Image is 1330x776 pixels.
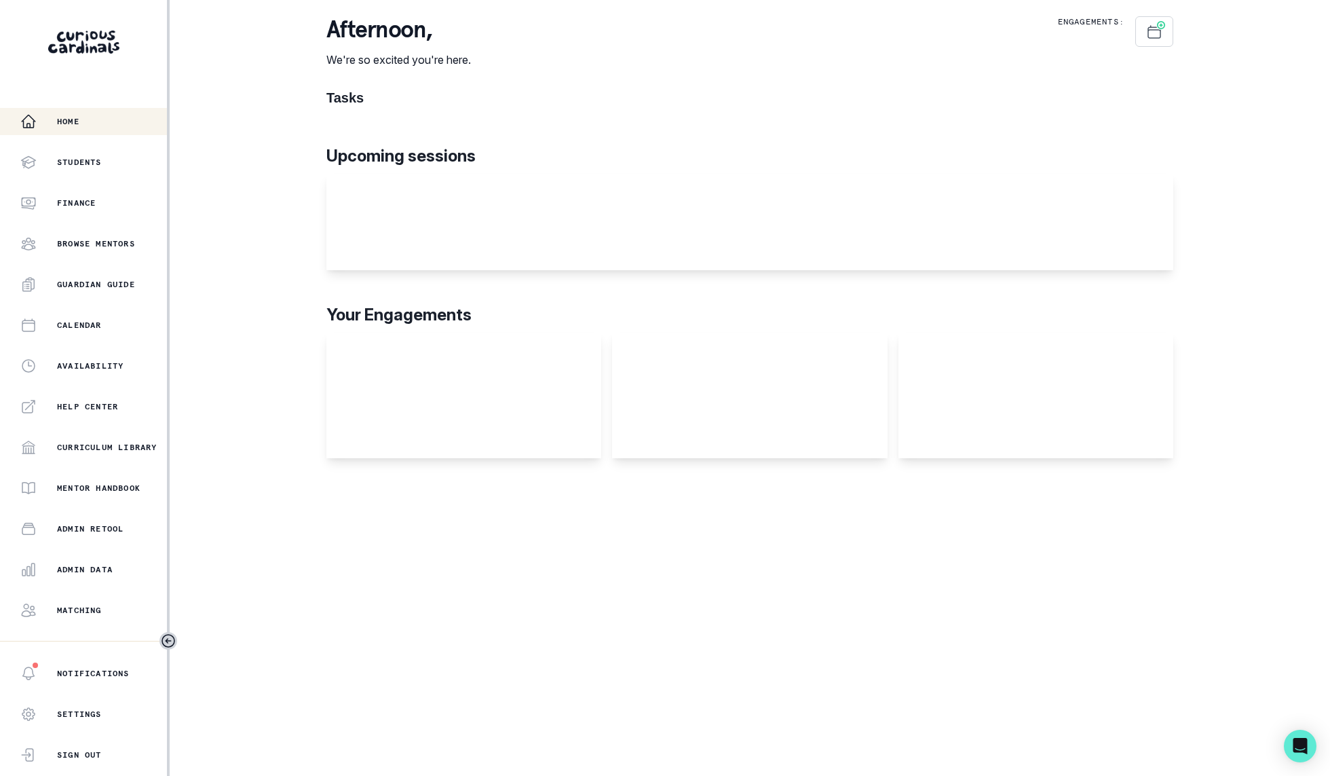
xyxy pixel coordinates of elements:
p: Admin Retool [57,523,123,534]
p: Sign Out [57,750,102,760]
p: Admin Data [57,564,113,575]
p: Help Center [57,401,118,412]
p: Curriculum Library [57,442,157,453]
p: Upcoming sessions [326,144,1173,168]
p: Engagements: [1058,16,1124,27]
button: Schedule Sessions [1135,16,1173,47]
img: Curious Cardinals Logo [48,31,119,54]
div: Open Intercom Messenger [1284,730,1316,762]
p: Mentor Handbook [57,483,140,494]
p: Availability [57,361,123,371]
p: Home [57,116,79,127]
p: We're so excited you're here. [326,52,471,68]
p: afternoon , [326,16,471,43]
p: Notifications [57,668,130,679]
p: Your Engagements [326,303,1173,327]
p: Settings [57,709,102,720]
p: Browse Mentors [57,238,135,249]
p: Students [57,157,102,168]
p: Calendar [57,320,102,331]
p: Matching [57,605,102,616]
button: Toggle sidebar [159,632,177,650]
h1: Tasks [326,90,1173,106]
p: Guardian Guide [57,279,135,290]
p: Finance [57,198,96,208]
